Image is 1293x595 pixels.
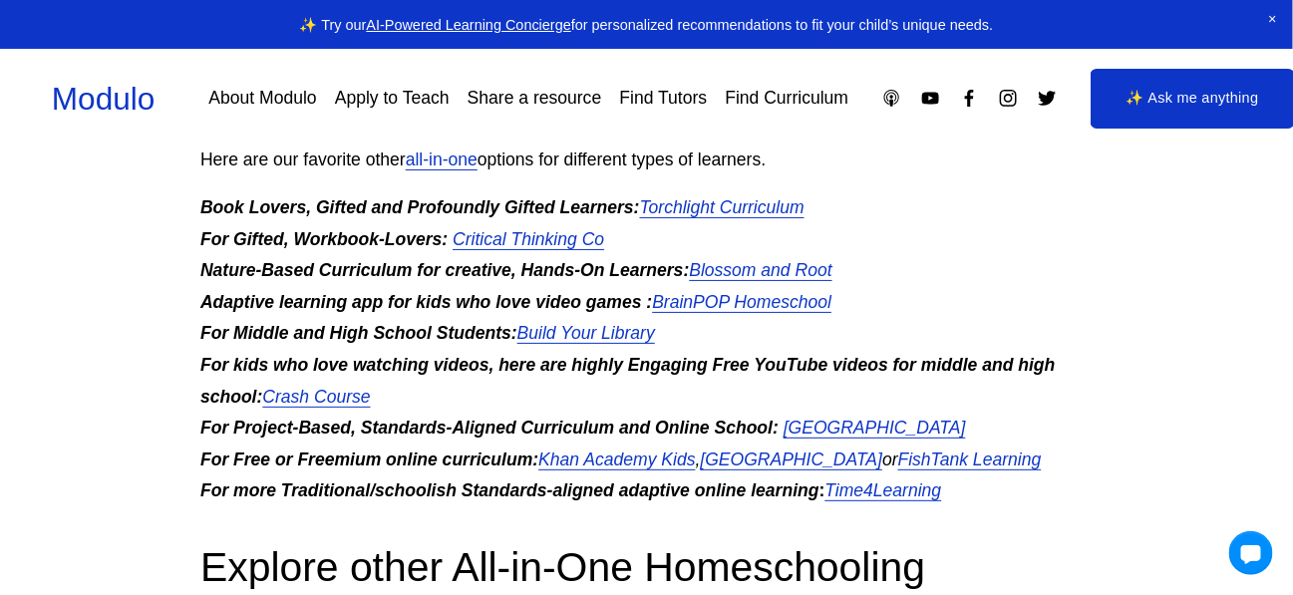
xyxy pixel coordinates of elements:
[200,197,640,217] em: Book Lovers, Gifted and Profoundly Gifted Learners:
[652,292,831,312] a: BrainPOP Homeschool
[262,387,370,407] a: Crash Course
[881,88,902,109] a: Apple Podcasts
[998,88,1019,109] a: Instagram
[200,145,1093,176] p: Here are our favorite other options for different types of learners.
[468,81,602,116] a: Share a resource
[200,449,538,469] em: For Free or Freemium online curriculum:
[882,449,898,469] em: or
[620,81,708,116] a: Find Tutors
[200,418,779,438] em: For Project-Based, Standards-Aligned Curriculum and Online School:
[898,449,1042,469] a: FishTank Learning
[406,149,478,169] a: all-in-one
[335,81,450,116] a: Apply to Teach
[538,449,695,469] a: Khan Academy Kids
[959,88,980,109] a: Facebook
[200,260,689,280] em: Nature-Based Curriculum for creative, Hands-On Learners:
[825,480,942,500] a: Time4Learning
[453,229,604,249] a: Critical Thinking Co
[784,418,966,438] a: [GEOGRAPHIC_DATA]
[208,81,316,116] a: About Modulo
[200,355,1061,407] em: For kids who love watching videos, here are highly Engaging Free YouTube videos for middle and hi...
[690,260,832,280] a: Blossom and Root
[726,81,849,116] a: Find Curriculum
[517,323,655,343] a: Build Your Library
[1037,88,1058,109] a: Twitter
[696,449,701,469] em: ,
[200,323,517,343] em: For Middle and High School Students:
[640,197,805,217] a: Torchlight Curriculum
[200,480,819,500] em: For more Traditional/schoolish Standards-aligned adaptive online learning
[200,292,652,312] em: Adaptive learning app for kids who love video games :
[200,480,825,500] strong: :
[920,88,941,109] a: YouTube
[701,449,883,469] a: [GEOGRAPHIC_DATA]
[200,229,448,249] em: For Gifted, Workbook-Lovers:
[52,81,155,117] a: Modulo
[367,17,571,33] a: AI-Powered Learning Concierge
